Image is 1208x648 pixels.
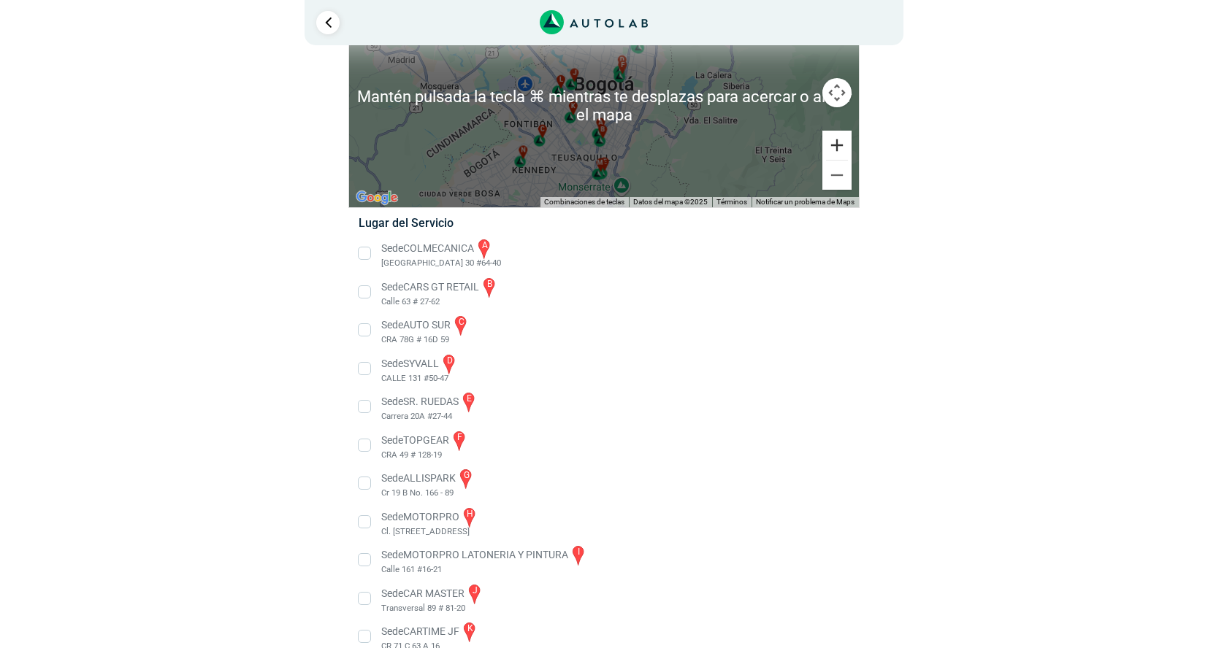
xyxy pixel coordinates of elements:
img: Google [353,188,401,207]
span: d [620,55,624,66]
button: Controles de visualización del mapa [822,78,852,107]
span: j [573,69,576,79]
button: Reducir [822,161,852,190]
span: l [559,75,563,85]
span: a [598,118,603,128]
button: Combinaciones de teclas [544,197,624,207]
span: n [521,145,525,155]
span: c [540,125,545,135]
button: Ampliar [822,131,852,160]
a: Abre esta zona en Google Maps (se abre en una nueva ventana) [353,188,401,207]
span: m [597,158,603,169]
span: f [621,61,624,71]
a: Ir al paso anterior [316,11,340,34]
a: Link al sitio de autolab [540,15,649,28]
span: k [571,101,576,112]
span: e [603,158,607,168]
a: Términos (se abre en una nueva pestaña) [716,198,747,206]
a: Notificar un problema de Maps [756,198,855,206]
span: Datos del mapa ©2025 [633,198,708,206]
h5: Lugar del Servicio [359,216,849,230]
span: b [600,125,605,135]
